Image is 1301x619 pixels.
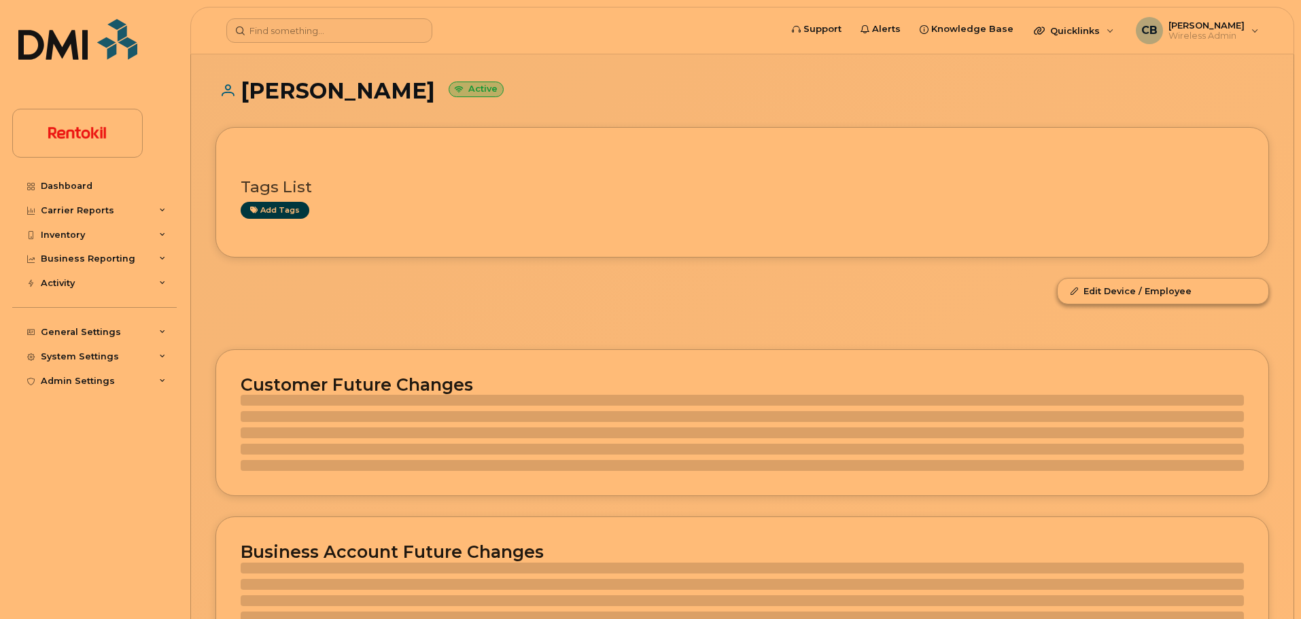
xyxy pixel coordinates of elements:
h2: Customer Future Changes [241,374,1244,395]
small: Active [449,82,504,97]
h2: Business Account Future Changes [241,542,1244,562]
h3: Tags List [241,179,1244,196]
a: Add tags [241,202,309,219]
a: Edit Device / Employee [1058,279,1268,303]
h1: [PERSON_NAME] [215,79,1269,103]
